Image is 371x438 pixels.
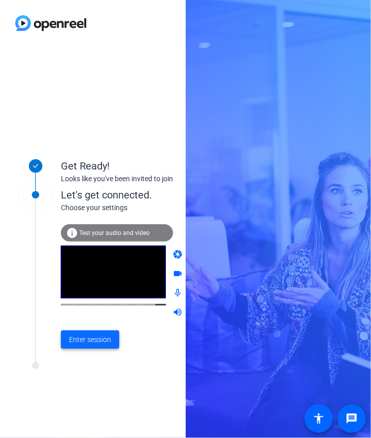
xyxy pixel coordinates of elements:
[61,187,285,203] div: Let's get connected.
[346,413,358,425] mat-icon: message
[61,203,285,213] div: Choose your settings
[79,229,150,237] span: Test your audio and video
[173,268,185,281] mat-icon: videocam
[173,249,185,261] mat-icon: camera
[69,334,111,345] span: Enter session
[61,158,264,174] div: Get Ready!
[61,174,264,184] div: Looks like you've been invited to join
[173,288,185,300] mat-icon: mic_none
[173,307,185,319] mat-icon: volume_up
[66,227,78,239] mat-icon: info
[313,413,325,425] mat-icon: accessibility
[61,330,119,349] button: Enter session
